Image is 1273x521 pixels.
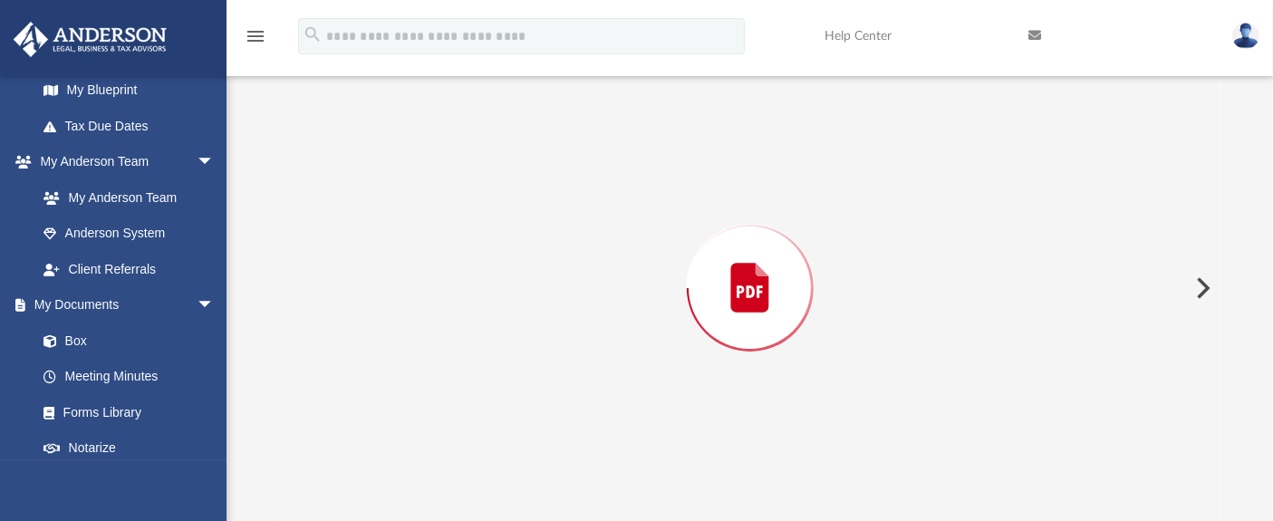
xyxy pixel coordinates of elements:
img: Anderson Advisors Platinum Portal [8,22,172,57]
a: My Anderson Team [25,179,224,216]
a: My Documentsarrow_drop_down [13,287,233,323]
span: arrow_drop_down [197,287,233,324]
a: My Blueprint [25,72,233,109]
a: Box [25,323,224,359]
a: Tax Due Dates [25,108,242,144]
a: Forms Library [25,394,224,430]
a: Anderson System [25,216,233,252]
a: My Anderson Teamarrow_drop_down [13,144,233,180]
a: Meeting Minutes [25,359,233,395]
a: Client Referrals [25,251,233,287]
button: Next File [1181,263,1221,314]
a: Notarize [25,430,233,467]
img: User Pic [1232,23,1259,49]
span: arrow_drop_down [197,144,233,181]
i: menu [245,25,266,47]
i: search [303,24,323,44]
a: menu [245,34,266,47]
